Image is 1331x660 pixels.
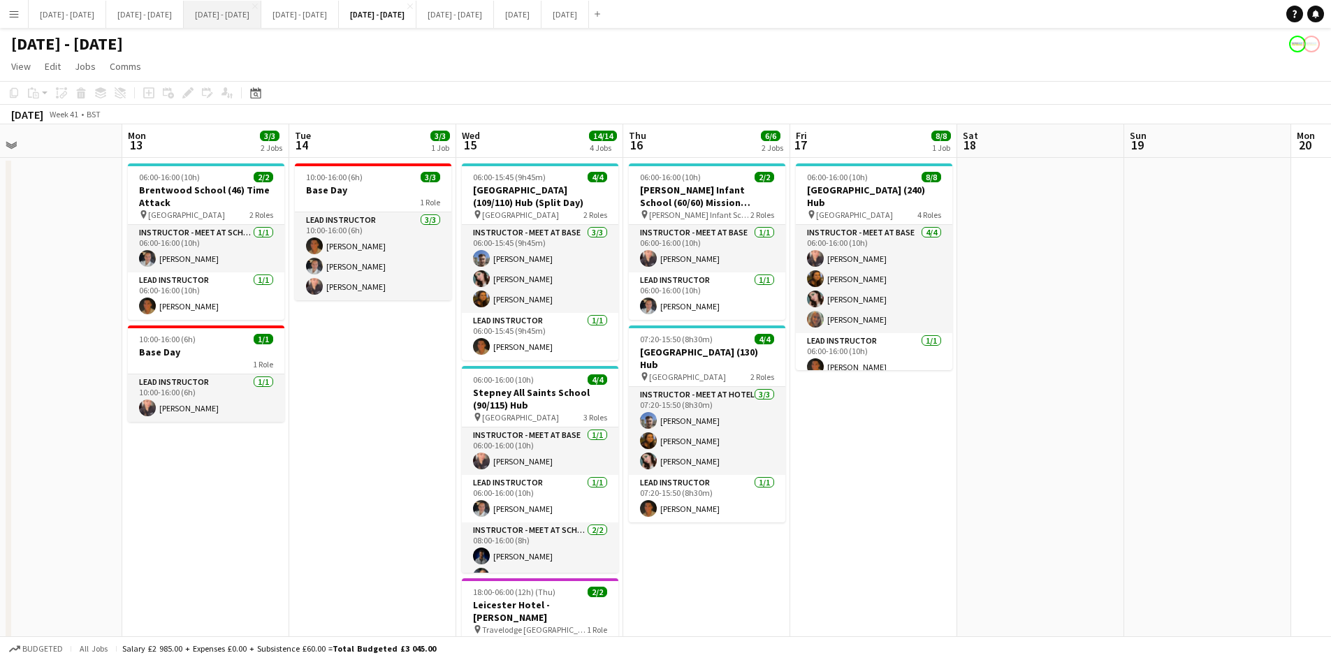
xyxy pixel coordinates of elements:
[462,599,618,624] h3: Leicester Hotel - [PERSON_NAME]
[261,1,339,28] button: [DATE] - [DATE]
[106,1,184,28] button: [DATE] - [DATE]
[541,1,589,28] button: [DATE]
[128,346,284,358] h3: Base Day
[77,643,110,654] span: All jobs
[254,334,273,344] span: 1/1
[796,333,952,381] app-card-role: Lead Instructor1/106:00-16:00 (10h)[PERSON_NAME]
[762,142,783,153] div: 2 Jobs
[39,57,66,75] a: Edit
[807,172,868,182] span: 06:00-16:00 (10h)
[462,386,618,411] h3: Stepney All Saints School (90/115) Hub
[462,225,618,313] app-card-role: Instructor - Meet at Base3/306:00-15:45 (9h45m)[PERSON_NAME][PERSON_NAME][PERSON_NAME]
[462,129,480,142] span: Wed
[11,60,31,73] span: View
[931,131,951,141] span: 8/8
[46,109,81,119] span: Week 41
[421,172,440,182] span: 3/3
[494,1,541,28] button: [DATE]
[75,60,96,73] span: Jobs
[796,225,952,333] app-card-role: Instructor - Meet at Base4/406:00-16:00 (10h)[PERSON_NAME][PERSON_NAME][PERSON_NAME][PERSON_NAME]
[588,374,607,385] span: 4/4
[482,210,559,220] span: [GEOGRAPHIC_DATA]
[462,522,618,590] app-card-role: Instructor - Meet at School2/208:00-16:00 (8h)[PERSON_NAME][PERSON_NAME]
[110,60,141,73] span: Comms
[794,137,807,153] span: 17
[922,172,941,182] span: 8/8
[306,172,363,182] span: 10:00-16:00 (6h)
[473,374,534,385] span: 06:00-16:00 (10h)
[583,412,607,423] span: 3 Roles
[629,475,785,522] app-card-role: Lead Instructor1/107:20-15:50 (8h30m)[PERSON_NAME]
[11,108,43,122] div: [DATE]
[6,57,36,75] a: View
[128,325,284,422] app-job-card: 10:00-16:00 (6h)1/1Base Day1 RoleLead Instructor1/110:00-16:00 (6h)[PERSON_NAME]
[649,210,750,220] span: [PERSON_NAME] Infant School
[640,334,713,344] span: 07:20-15:50 (8h30m)
[640,172,701,182] span: 06:00-16:00 (10h)
[473,172,546,182] span: 06:00-15:45 (9h45m)
[261,142,282,153] div: 2 Jobs
[629,184,785,209] h3: [PERSON_NAME] Infant School (60/60) Mission Possible
[629,163,785,320] app-job-card: 06:00-16:00 (10h)2/2[PERSON_NAME] Infant School (60/60) Mission Possible [PERSON_NAME] Infant Sch...
[961,137,978,153] span: 18
[1295,137,1315,153] span: 20
[462,313,618,360] app-card-role: Lead Instructor1/106:00-15:45 (9h45m)[PERSON_NAME]
[295,163,451,300] app-job-card: 10:00-16:00 (6h)3/3Base Day1 RoleLead Instructor3/310:00-16:00 (6h)[PERSON_NAME][PERSON_NAME][PER...
[22,644,63,654] span: Budgeted
[148,210,225,220] span: [GEOGRAPHIC_DATA]
[295,184,451,196] h3: Base Day
[29,1,106,28] button: [DATE] - [DATE]
[420,197,440,207] span: 1 Role
[796,163,952,370] app-job-card: 06:00-16:00 (10h)8/8[GEOGRAPHIC_DATA] (240) Hub [GEOGRAPHIC_DATA]4 RolesInstructor - Meet at Base...
[462,163,618,360] app-job-card: 06:00-15:45 (9h45m)4/4[GEOGRAPHIC_DATA] (109/110) Hub (Split Day) [GEOGRAPHIC_DATA]2 RolesInstruc...
[590,142,616,153] div: 4 Jobs
[128,374,284,422] app-card-role: Lead Instructor1/110:00-16:00 (6h)[PERSON_NAME]
[122,643,436,654] div: Salary £2 985.00 + Expenses £0.00 + Subsistence £60.00 =
[816,210,893,220] span: [GEOGRAPHIC_DATA]
[755,172,774,182] span: 2/2
[104,57,147,75] a: Comms
[750,210,774,220] span: 2 Roles
[1297,129,1315,142] span: Mon
[588,587,607,597] span: 2/2
[45,60,61,73] span: Edit
[1289,36,1306,52] app-user-avatar: Programmes & Operations
[796,129,807,142] span: Fri
[649,372,726,382] span: [GEOGRAPHIC_DATA]
[629,272,785,320] app-card-role: Lead Instructor1/106:00-16:00 (10h)[PERSON_NAME]
[333,643,436,654] span: Total Budgeted £3 045.00
[917,210,941,220] span: 4 Roles
[128,225,284,272] app-card-role: Instructor - Meet at School1/106:00-16:00 (10h)[PERSON_NAME]
[629,346,785,371] h3: [GEOGRAPHIC_DATA] (130) Hub
[11,34,123,54] h1: [DATE] - [DATE]
[588,172,607,182] span: 4/4
[629,387,785,475] app-card-role: Instructor - Meet at Hotel3/307:20-15:50 (8h30m)[PERSON_NAME][PERSON_NAME][PERSON_NAME]
[796,184,952,209] h3: [GEOGRAPHIC_DATA] (240) Hub
[128,163,284,320] app-job-card: 06:00-16:00 (10h)2/2Brentwood School (46) Time Attack [GEOGRAPHIC_DATA]2 RolesInstructor - Meet a...
[295,212,451,300] app-card-role: Lead Instructor3/310:00-16:00 (6h)[PERSON_NAME][PERSON_NAME][PERSON_NAME]
[462,366,618,573] app-job-card: 06:00-16:00 (10h)4/4Stepney All Saints School (90/115) Hub [GEOGRAPHIC_DATA]3 RolesInstructor - M...
[139,334,196,344] span: 10:00-16:00 (6h)
[139,172,200,182] span: 06:00-16:00 (10h)
[430,131,450,141] span: 3/3
[587,624,607,635] span: 1 Role
[416,1,494,28] button: [DATE] - [DATE]
[1130,129,1147,142] span: Sun
[462,475,618,522] app-card-role: Lead Instructor1/106:00-16:00 (10h)[PERSON_NAME]
[482,412,559,423] span: [GEOGRAPHIC_DATA]
[482,624,587,635] span: Travelodge [GEOGRAPHIC_DATA]
[87,109,101,119] div: BST
[295,129,311,142] span: Tue
[750,372,774,382] span: 2 Roles
[627,137,646,153] span: 16
[128,272,284,320] app-card-role: Lead Instructor1/106:00-16:00 (10h)[PERSON_NAME]
[761,131,780,141] span: 6/6
[932,142,950,153] div: 1 Job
